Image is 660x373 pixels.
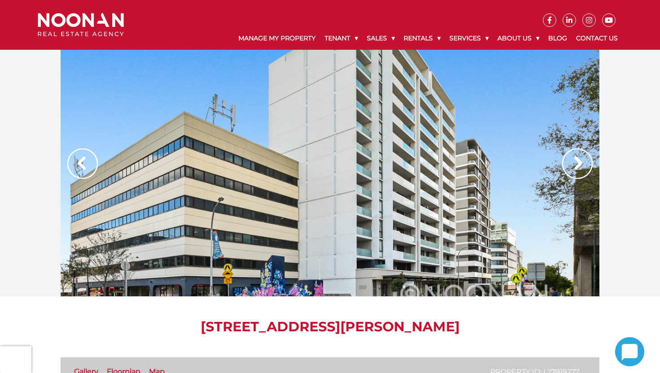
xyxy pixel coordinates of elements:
[493,27,544,50] a: About Us
[572,27,622,50] a: Contact Us
[320,27,362,50] a: Tenant
[38,13,124,37] img: Noonan Real Estate Agency
[362,27,399,50] a: Sales
[445,27,493,50] a: Services
[399,27,445,50] a: Rentals
[234,27,320,50] a: Manage My Property
[61,319,599,335] h1: [STREET_ADDRESS][PERSON_NAME]
[67,148,98,179] img: Arrow slider
[544,27,572,50] a: Blog
[562,148,593,179] img: Arrow slider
